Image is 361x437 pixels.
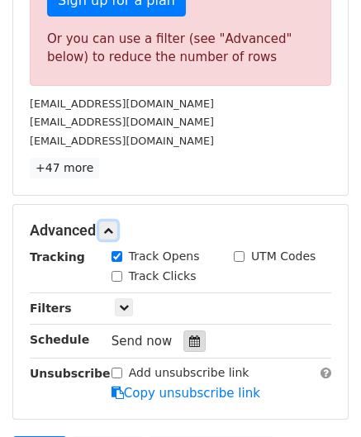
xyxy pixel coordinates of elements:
[30,302,72,315] strong: Filters
[30,135,214,147] small: [EMAIL_ADDRESS][DOMAIN_NAME]
[129,268,197,285] label: Track Clicks
[129,364,249,382] label: Add unsubscribe link
[112,334,173,349] span: Send now
[251,248,316,265] label: UTM Codes
[30,367,111,380] strong: Unsubscribe
[129,248,200,265] label: Track Opens
[30,250,85,264] strong: Tracking
[47,30,314,67] div: Or you can use a filter (see "Advanced" below) to reduce the number of rows
[30,333,89,346] strong: Schedule
[278,358,361,437] iframe: Chat Widget
[30,221,331,240] h5: Advanced
[30,116,214,128] small: [EMAIL_ADDRESS][DOMAIN_NAME]
[30,158,99,178] a: +47 more
[112,386,260,401] a: Copy unsubscribe link
[30,97,214,110] small: [EMAIL_ADDRESS][DOMAIN_NAME]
